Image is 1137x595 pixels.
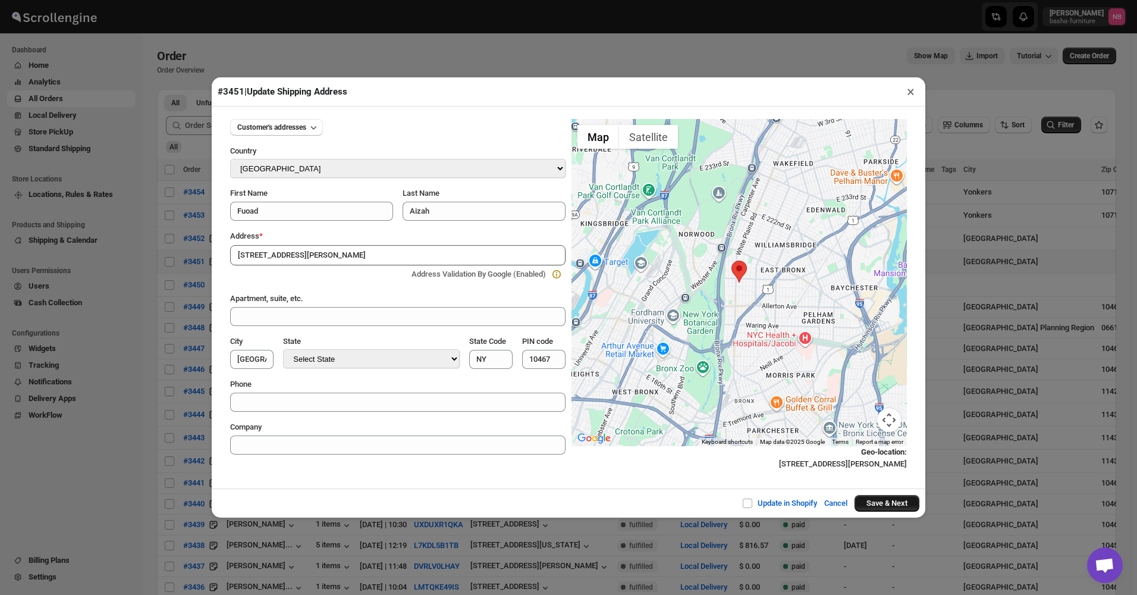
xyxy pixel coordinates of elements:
span: Update in Shopify [758,499,817,508]
div: Country [230,145,566,159]
button: Show street map [577,125,619,149]
div: State [283,336,459,349]
button: × [902,83,919,100]
span: First Name [230,189,268,198]
a: Open chat [1087,547,1123,583]
div: [STREET_ADDRESS][PERSON_NAME] [571,446,907,470]
button: Show satellite imagery [619,125,678,149]
img: Google [574,431,614,446]
span: Phone [230,380,252,389]
b: Geo-location : [861,447,907,456]
button: Update in Shopify [735,491,824,515]
button: Customer's addresses [230,119,323,136]
a: Terms [832,439,849,445]
span: Customer's addresses [237,123,306,132]
button: Save & Next [855,495,919,512]
a: Report a map error [856,439,903,445]
button: Keyboard shortcuts [702,438,753,446]
div: Address [230,230,566,242]
span: City [230,337,243,346]
button: Map camera controls [877,408,901,432]
a: Open this area in Google Maps (opens a new window) [574,431,614,446]
span: PIN code [522,337,553,346]
span: Last Name [403,189,439,198]
span: Map data ©2025 Google [760,439,825,445]
span: State Code [469,337,506,346]
input: Enter a address [230,245,566,265]
span: Company [230,422,262,431]
span: #3451 | Update Shipping Address [218,86,347,97]
span: Apartment, suite, etc. [230,294,303,303]
button: Cancel [817,491,855,515]
span: Address Validation By Google (Enabled) [412,270,546,278]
